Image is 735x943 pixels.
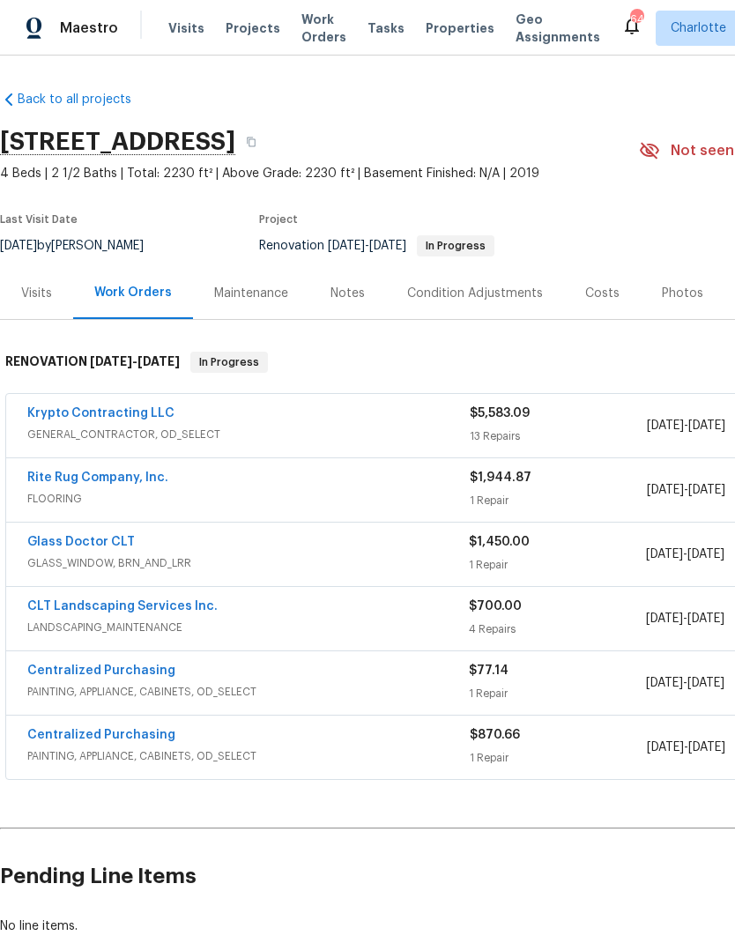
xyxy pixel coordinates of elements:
[214,285,288,302] div: Maintenance
[328,240,365,252] span: [DATE]
[27,619,469,636] span: LANDSCAPING_MAINTENANCE
[647,484,684,496] span: [DATE]
[470,729,520,741] span: $870.66
[27,426,470,443] span: GENERAL_CONTRACTOR, OD_SELECT
[259,214,298,225] span: Project
[662,285,703,302] div: Photos
[328,240,406,252] span: -
[687,548,724,561] span: [DATE]
[192,353,266,371] span: In Progress
[688,420,725,432] span: [DATE]
[647,420,684,432] span: [DATE]
[469,556,645,574] div: 1 Repair
[630,11,642,28] div: 64
[419,241,493,251] span: In Progress
[5,352,180,373] h6: RENOVATION
[27,683,469,701] span: PAINTING, APPLIANCE, CABINETS, OD_SELECT
[469,600,522,613] span: $700.00
[646,546,724,563] span: -
[647,481,725,499] span: -
[470,407,530,420] span: $5,583.09
[27,490,470,508] span: FLOORING
[646,613,683,625] span: [DATE]
[235,126,267,158] button: Copy Address
[688,741,725,754] span: [DATE]
[469,620,645,638] div: 4 Repairs
[646,674,724,692] span: -
[259,240,494,252] span: Renovation
[226,19,280,37] span: Projects
[27,600,218,613] a: CLT Landscaping Services Inc.
[90,355,132,368] span: [DATE]
[27,729,175,741] a: Centralized Purchasing
[647,741,684,754] span: [DATE]
[516,11,600,46] span: Geo Assignments
[647,739,725,756] span: -
[646,677,683,689] span: [DATE]
[27,407,174,420] a: Krypto Contracting LLC
[470,749,647,767] div: 1 Repair
[367,22,405,34] span: Tasks
[21,285,52,302] div: Visits
[369,240,406,252] span: [DATE]
[301,11,346,46] span: Work Orders
[27,471,168,484] a: Rite Rug Company, Inc.
[470,492,647,509] div: 1 Repair
[687,677,724,689] span: [DATE]
[168,19,204,37] span: Visits
[646,610,724,627] span: -
[407,285,543,302] div: Condition Adjustments
[426,19,494,37] span: Properties
[90,355,180,368] span: -
[94,284,172,301] div: Work Orders
[647,417,725,434] span: -
[330,285,365,302] div: Notes
[469,685,645,702] div: 1 Repair
[687,613,724,625] span: [DATE]
[469,536,530,548] span: $1,450.00
[688,484,725,496] span: [DATE]
[27,554,469,572] span: GLASS_WINDOW, BRN_AND_LRR
[27,665,175,677] a: Centralized Purchasing
[470,471,531,484] span: $1,944.87
[469,665,509,677] span: $77.14
[470,427,647,445] div: 13 Repairs
[646,548,683,561] span: [DATE]
[585,285,620,302] div: Costs
[671,19,726,37] span: Charlotte
[27,747,470,765] span: PAINTING, APPLIANCE, CABINETS, OD_SELECT
[137,355,180,368] span: [DATE]
[27,536,135,548] a: Glass Doctor CLT
[60,19,118,37] span: Maestro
